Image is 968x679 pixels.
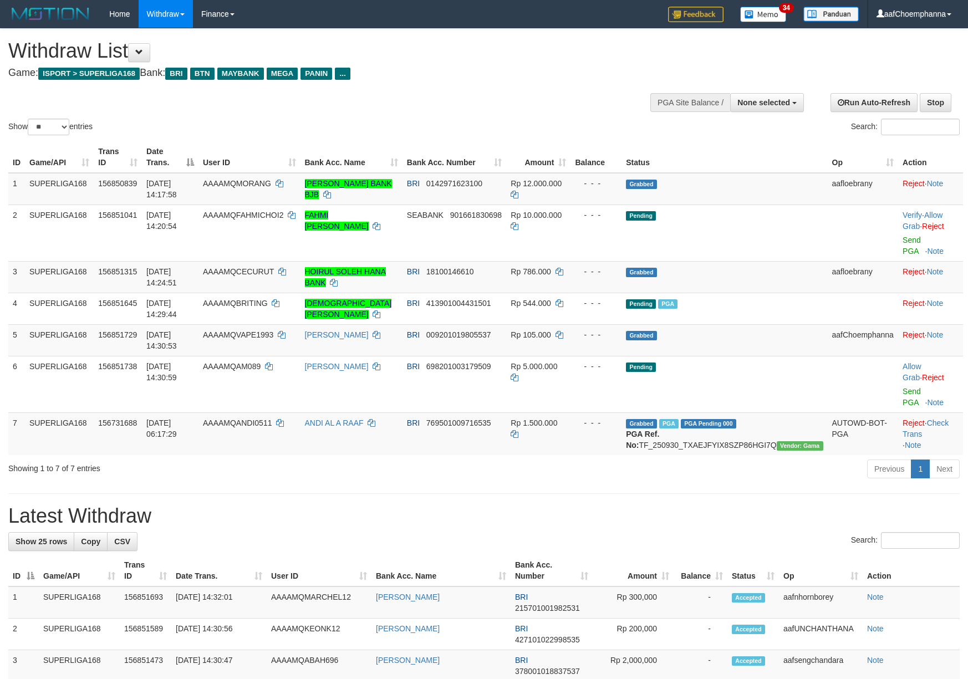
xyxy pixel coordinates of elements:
span: [DATE] 14:20:54 [146,211,177,231]
a: Send PGA [903,387,921,407]
span: Copy 427101022998535 to clipboard [515,635,580,644]
span: AAAAMQMORANG [203,179,271,188]
td: 2 [8,619,39,650]
td: aafloebrany [828,261,899,293]
img: Feedback.jpg [668,7,724,22]
span: 156851315 [98,267,137,276]
span: Accepted [732,625,765,634]
span: BTN [190,68,215,80]
span: PANIN [300,68,332,80]
a: Show 25 rows [8,532,74,551]
a: [PERSON_NAME] [305,362,369,371]
span: BRI [515,656,528,665]
span: Copy 413901004431501 to clipboard [426,299,491,308]
td: 156851693 [120,586,171,619]
td: 4 [8,293,25,324]
span: 156851645 [98,299,137,308]
a: Copy [74,532,108,551]
span: Rp 5.000.000 [511,362,557,371]
span: Rp 12.000.000 [511,179,562,188]
a: [DEMOGRAPHIC_DATA][PERSON_NAME] [305,299,392,319]
th: User ID: activate to sort column ascending [267,555,371,586]
span: Marked by aafromsomean [659,419,679,428]
a: Note [867,593,884,601]
td: 2 [8,205,25,261]
span: AAAAMQANDI0511 [203,418,272,427]
span: BRI [407,179,420,188]
span: MEGA [267,68,298,80]
input: Search: [881,532,960,549]
a: Note [867,656,884,665]
a: Run Auto-Refresh [831,93,918,112]
span: Pending [626,211,656,221]
h1: Withdraw List [8,40,634,62]
td: SUPERLIGA168 [25,205,94,261]
td: · [898,173,963,205]
td: SUPERLIGA168 [25,261,94,293]
th: Action [863,555,960,586]
a: [PERSON_NAME] [305,330,369,339]
span: BRI [165,68,187,80]
th: Op: activate to sort column ascending [779,555,863,586]
span: BRI [407,267,420,276]
td: · · [898,412,963,455]
td: - [674,586,727,619]
span: Grabbed [626,419,657,428]
span: BRI [407,330,420,339]
img: MOTION_logo.png [8,6,93,22]
span: Copy [81,537,100,546]
th: Trans ID: activate to sort column ascending [120,555,171,586]
span: Marked by aafsengchandara [658,299,677,309]
td: aafloebrany [828,173,899,205]
th: Status [621,141,827,173]
span: [DATE] 14:30:53 [146,330,177,350]
span: Copy 215701001982531 to clipboard [515,604,580,612]
a: [PERSON_NAME] [376,593,440,601]
span: Accepted [732,593,765,603]
span: [DATE] 06:17:29 [146,418,177,438]
span: 156851041 [98,211,137,219]
span: AAAAMQFAHMICHOI2 [203,211,283,219]
th: Balance [570,141,621,173]
span: Pending [626,363,656,372]
span: Rp 544.000 [511,299,551,308]
span: Copy 698201003179509 to clipboard [426,362,491,371]
td: Rp 200,000 [593,619,674,650]
div: - - - [575,266,617,277]
span: Rp 1.500.000 [511,418,557,427]
a: Note [927,179,944,188]
a: Reject [903,299,925,308]
a: Note [927,330,944,339]
a: Note [927,247,944,256]
td: · [898,356,963,412]
span: 156731688 [98,418,137,427]
span: BRI [515,593,528,601]
span: Grabbed [626,180,657,189]
span: ... [335,68,350,80]
h4: Game: Bank: [8,68,634,79]
span: [DATE] 14:30:59 [146,362,177,382]
td: SUPERLIGA168 [25,324,94,356]
a: Note [905,441,921,450]
a: Reject [903,179,925,188]
a: [PERSON_NAME] [376,656,440,665]
span: MAYBANK [217,68,264,80]
td: AUTOWD-BOT-PGA [828,412,899,455]
td: AAAAMQMARCHEL12 [267,586,371,619]
span: ISPORT > SUPERLIGA168 [38,68,140,80]
a: Verify [903,211,922,219]
td: · · [898,205,963,261]
td: 3 [8,261,25,293]
input: Search: [881,119,960,135]
td: · [898,293,963,324]
th: Balance: activate to sort column ascending [674,555,727,586]
span: BRI [407,418,420,427]
td: - [674,619,727,650]
a: Reject [903,418,925,427]
span: Copy 18100146610 to clipboard [426,267,474,276]
div: - - - [575,361,617,372]
span: · [903,211,942,231]
span: Show 25 rows [16,537,67,546]
th: Status: activate to sort column ascending [727,555,779,586]
span: Rp 786.000 [511,267,551,276]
